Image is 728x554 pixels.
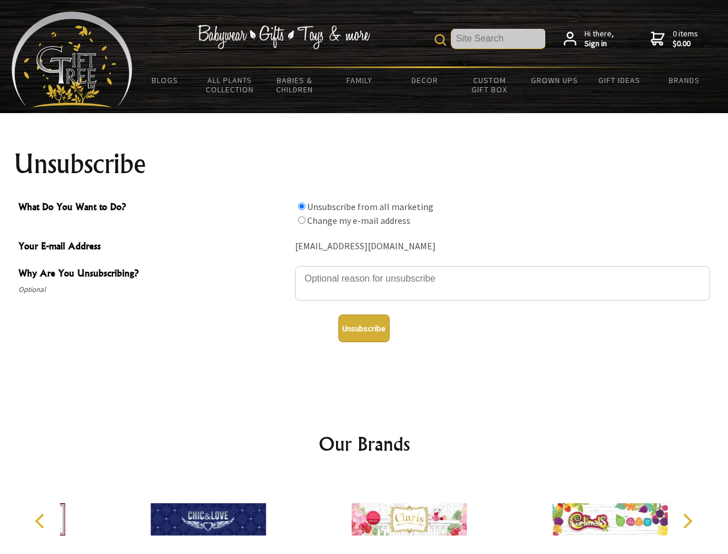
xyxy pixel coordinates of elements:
[584,29,614,49] span: Hi there,
[18,266,289,283] span: Why Are You Unsubscribing?
[29,508,54,534] button: Previous
[23,430,706,458] h2: Our Brands
[18,283,289,297] span: Optional
[674,508,700,534] button: Next
[327,68,393,92] a: Family
[133,68,198,92] a: BLOGS
[307,215,410,226] label: Change my e-mail address
[584,39,614,49] strong: Sign in
[522,68,587,92] a: Grown Ups
[307,201,433,212] label: Unsubscribe from all marketing
[198,68,263,102] a: All Plants Collection
[451,29,545,48] input: Site Search
[262,68,327,102] a: Babies & Children
[295,266,710,301] textarea: Why Are You Unsubscribing?
[652,68,717,92] a: Brands
[14,150,715,178] h1: Unsubscribe
[435,34,446,46] img: product search
[673,28,698,49] span: 0 items
[298,203,305,210] input: What Do You Want to Do?
[564,29,614,49] a: Hi there,Sign in
[298,216,305,224] input: What Do You Want to Do?
[457,68,522,102] a: Custom Gift Box
[18,239,289,256] span: Your E-mail Address
[392,68,457,92] a: Decor
[295,238,710,256] div: [EMAIL_ADDRESS][DOMAIN_NAME]
[338,315,390,342] button: Unsubscribe
[673,39,698,49] strong: $0.00
[18,200,289,216] span: What Do You Want to Do?
[587,68,652,92] a: Gift Ideas
[197,25,370,49] img: Babywear - Gifts - Toys & more
[12,12,133,107] img: Babyware - Gifts - Toys and more...
[651,29,698,49] a: 0 items$0.00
